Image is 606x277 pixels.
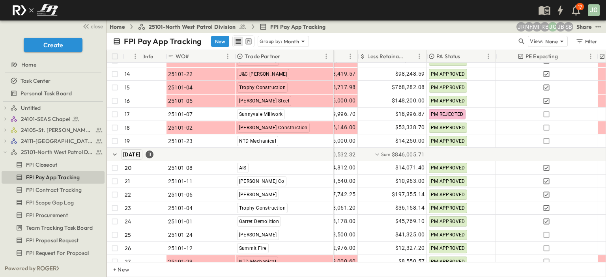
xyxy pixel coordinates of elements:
[2,159,103,170] a: FPI Closeout
[545,37,558,45] p: None
[516,22,526,32] div: Jayden Ramirez (jramirez@fpibuilders.com)
[326,230,356,239] span: $43,500.00
[431,112,464,117] span: PM REJECTED
[234,37,243,46] button: row view
[168,231,193,239] span: 25101-24
[431,178,465,184] span: PM APPROVED
[125,177,130,185] p: 21
[326,163,356,172] span: $14,812.00
[245,52,280,60] p: Trade Partner
[110,23,331,31] nav: breadcrumbs
[2,75,103,86] a: Task Center
[532,22,542,32] div: Monica Pruteanu (mpruteanu@fpibuilders.com)
[21,61,36,69] span: Home
[564,22,573,32] div: Sterling Barnett (sterling@fpibuilders.com)
[123,50,142,63] div: #
[10,147,103,158] a: 25101-North West Patrol Division
[2,221,105,234] div: Team Tracking Task Boardtest
[2,88,103,99] a: Personal Task Board
[2,235,103,246] a: FPI Proposal Request
[284,37,299,45] p: Month
[593,22,603,32] button: test
[395,69,425,78] span: $98,248.59
[588,4,600,16] div: JG
[10,258,103,270] a: St. Vincent De Paul Renovations
[2,124,105,136] div: 24105-St. Matthew Kitchen Renotest
[530,37,544,46] p: View:
[524,22,534,32] div: Nila Hutcheson (nhutcheson@fpibuilders.com)
[125,231,131,239] p: 25
[572,36,600,47] button: Filter
[395,217,425,226] span: $45,769.10
[168,204,193,212] span: 25101-04
[576,23,592,31] div: Share
[326,244,356,253] span: $12,976.00
[125,244,131,252] p: 26
[392,190,425,199] span: $197,355.14
[126,52,135,61] button: Sort
[556,22,565,32] div: Jeremiah Bailey (jbailey@fpibuilders.com)
[381,151,391,158] p: Sum
[239,245,267,251] span: Summit Fire
[125,84,130,91] p: 15
[2,146,105,158] div: 25101-North West Patrol Divisiontest
[144,45,153,67] div: Info
[168,124,193,132] span: 25101-02
[26,211,68,219] span: FPI Procurement
[2,222,103,233] a: Team Tracking Task Board
[243,37,253,46] button: kanban view
[2,135,105,147] div: 24111-[GEOGRAPHIC_DATA]test
[26,236,79,244] span: FPI Proposal Request
[239,98,290,104] span: [PERSON_NAME] Steel
[2,171,105,184] div: FPI Pay App Trackingtest
[431,245,465,251] span: PM APPROVED
[586,52,595,61] button: Menu
[125,124,130,132] p: 18
[110,23,125,31] a: Home
[24,38,82,52] button: Create
[239,232,277,238] span: [PERSON_NAME]
[326,136,356,145] span: $15,000.00
[168,191,193,199] span: 25101-06
[21,137,93,145] span: 24111-[GEOGRAPHIC_DATA]
[2,258,105,270] div: St. Vincent De Paul Renovationstest
[239,85,286,90] span: Trophy Construction
[406,52,415,61] button: Sort
[239,58,277,63] span: [PERSON_NAME]
[431,85,465,90] span: PM APPROVED
[326,217,356,226] span: $48,178.00
[123,151,140,158] span: [DATE]
[392,151,425,158] span: $846,005.71
[26,161,57,169] span: FPI Closeout
[239,178,284,184] span: [PERSON_NAME] Co
[392,96,425,105] span: $148,200.00
[415,52,424,61] button: Menu
[2,197,103,208] a: FPI Scope Gap Log
[548,22,557,32] div: Josh Gille (jgille@fpibuilders.com)
[2,209,105,221] div: FPI Procurementtest
[436,52,460,60] p: PA Status
[21,126,93,134] span: 24105-St. Matthew Kitchen Reno
[142,50,166,63] div: Info
[10,136,103,147] a: 24111-[GEOGRAPHIC_DATA]
[239,259,277,264] span: NTD Mechanical
[124,36,202,47] p: FPI Pay App Tracking
[168,177,193,185] span: 25101-11
[431,58,465,63] span: PM APPROVED
[259,23,325,31] a: FPI Pay App Tracking
[125,110,129,118] p: 17
[398,257,425,266] span: $8,550.57
[232,35,254,47] div: table view
[125,204,131,212] p: 23
[2,234,105,247] div: FPI Proposal Requesttest
[21,89,72,97] span: Personal Task Board
[575,37,598,46] div: Filter
[323,83,355,92] span: $808,717.98
[223,52,232,61] button: Menu
[176,52,189,60] p: WO#
[21,104,41,112] span: Untitled
[113,266,118,273] p: + New
[211,36,229,47] button: New
[395,163,425,172] span: $14,071.40
[526,52,558,60] p: PE Expecting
